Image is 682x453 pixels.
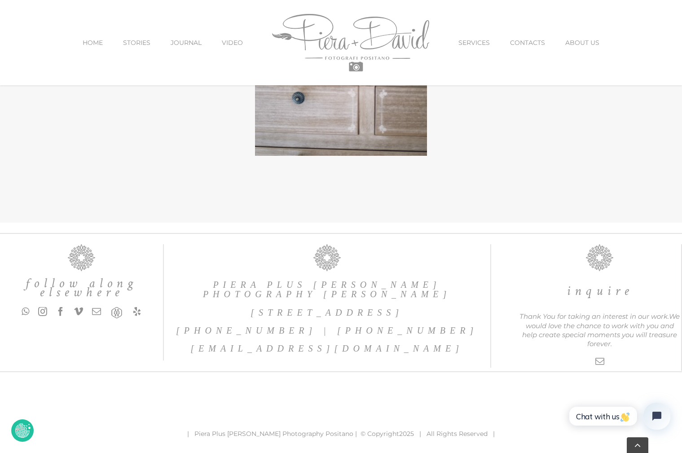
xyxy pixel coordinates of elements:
span: ABOUT US [565,40,599,46]
span: Thank You for taking an interest in our work. [519,312,669,321]
a: facebook [56,307,65,316]
a: HOME [83,24,103,62]
img: Piera Plus David Photography Positano Logo [272,14,429,71]
iframe: Tidio Chat [555,390,682,453]
span: PIERA PLUS [PERSON_NAME] PHOTOGRAPHY [PERSON_NAME] [203,280,451,299]
h6: [EMAIL_ADDRESS][DOMAIN_NAME] [164,344,490,353]
span: SERVICES [458,40,490,46]
a: ABOUT US [565,24,599,62]
a: JOURNAL [171,24,202,62]
a: mail [595,357,604,366]
a: SERVICES [458,24,490,62]
a: STORIES [123,24,150,62]
img: My Wed [110,307,123,318]
a: whatsapp [22,307,29,316]
h6: [PHONE_NUMBER] | [PHONE_NUMBER] [164,326,490,335]
a: yelp [132,307,141,316]
span: HOME [83,40,103,46]
a: VIDEO [222,24,243,62]
span: follow along elsewhere [25,275,137,301]
span: JOURNAL [171,40,202,46]
h6: [STREET_ADDRESS] [164,308,490,317]
a: vimeo [74,307,83,316]
span: STORIES [123,40,150,46]
button: Revoke Icon [11,419,34,442]
h6: inquire [518,285,681,298]
a: CONTACTS [510,24,545,62]
div: | Piera Plus [PERSON_NAME] Photography Positano | © Copyright 2025 | All Rights Reserved | [36,426,646,442]
a: mail [92,307,101,316]
span: VIDEO [222,40,243,46]
a: instagram [38,307,47,316]
span: CONTACTS [510,40,545,46]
